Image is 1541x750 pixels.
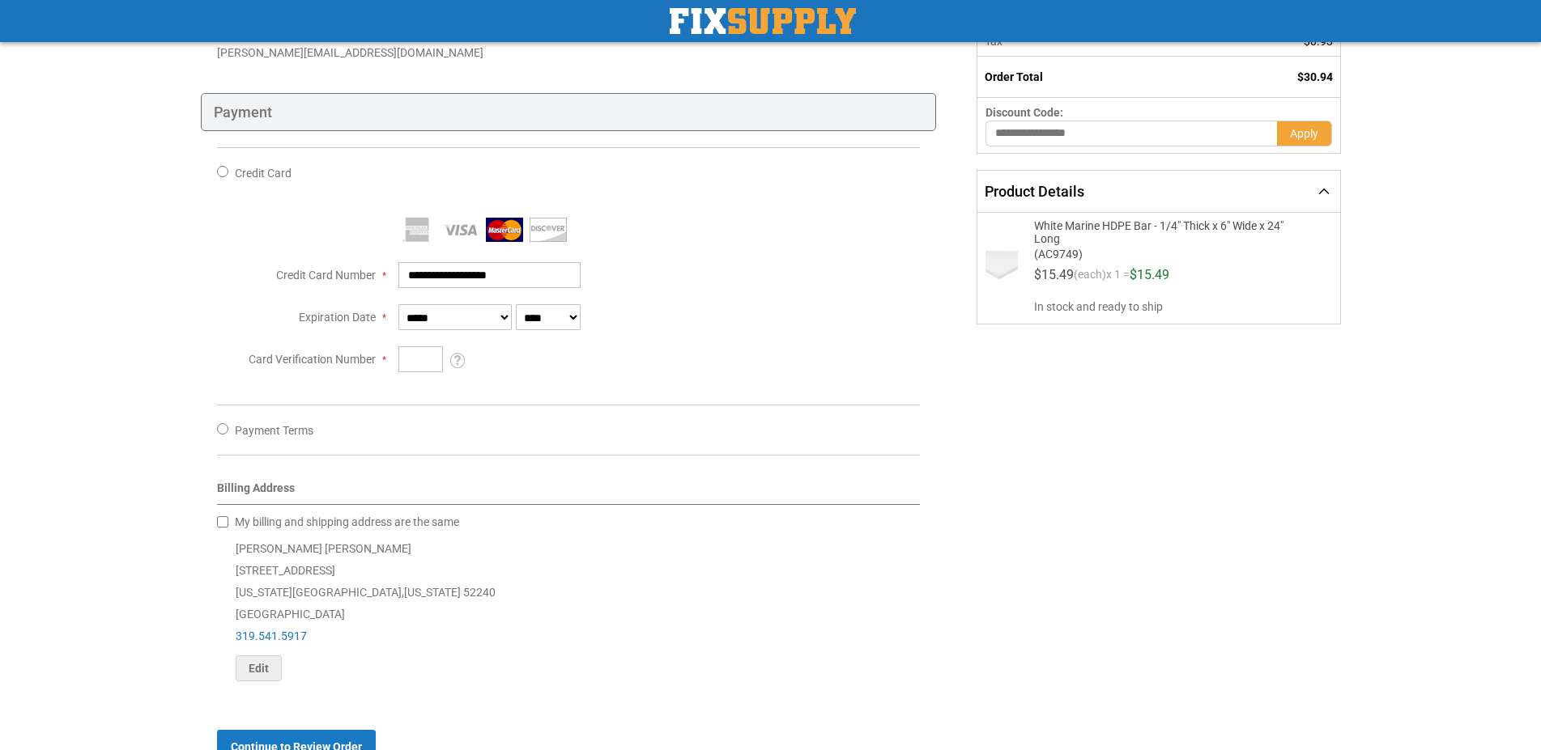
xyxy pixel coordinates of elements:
span: $15.49 [1034,267,1074,282]
span: Edit [249,662,269,675]
button: Apply [1277,121,1332,146]
span: $0.93 [1304,35,1333,48]
img: American Express [398,218,436,242]
img: MasterCard [486,218,523,242]
div: Payment [201,93,937,132]
img: Visa [442,218,479,242]
span: (AC9749) [1034,245,1306,261]
img: Discover [530,218,567,242]
span: Card Verification Number [249,353,376,366]
span: Discount Code: [985,106,1063,119]
button: Edit [236,655,282,681]
span: (each) [1074,269,1106,288]
span: Product Details [985,183,1084,200]
span: White Marine HDPE Bar - 1/4" Thick x 6" Wide x 24" Long [1034,219,1306,245]
span: $30.94 [1297,70,1333,83]
span: [PERSON_NAME][EMAIL_ADDRESS][DOMAIN_NAME] [217,46,483,59]
a: store logo [670,8,856,34]
span: My billing and shipping address are the same [235,515,459,528]
span: [US_STATE] [404,586,461,599]
img: Fix Industrial Supply [670,8,856,34]
span: Expiration Date [299,311,376,324]
span: Credit Card [235,167,292,180]
span: x 1 = [1106,269,1130,288]
img: White Marine HDPE Bar - 1/4" Thick x 6" Wide x 24" Long [985,251,1018,283]
div: [PERSON_NAME] [PERSON_NAME] [STREET_ADDRESS] [US_STATE][GEOGRAPHIC_DATA] , 52240 [GEOGRAPHIC_DATA] [217,538,921,681]
span: Payment Terms [235,424,313,437]
span: In stock and ready to ship [1034,299,1326,315]
strong: Order Total [985,70,1043,83]
span: Apply [1290,127,1318,140]
span: $15.49 [1130,267,1169,282]
a: 319.541.5917 [217,30,288,43]
span: Credit Card Number [276,269,376,282]
a: 319.541.5917 [236,629,307,642]
div: Billing Address [217,480,921,505]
